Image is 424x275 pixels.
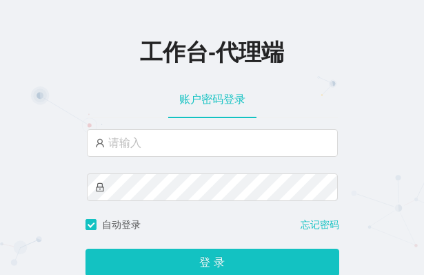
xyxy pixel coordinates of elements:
i: 图标： 锁 [95,182,105,192]
div: 账户密码登录 [168,80,256,119]
span: 自动登录 [97,219,146,230]
input: 请输入 [87,129,338,157]
a: 忘记密码 [301,218,339,232]
span: 工作台-代理端 [140,39,284,65]
i: 图标： 用户 [95,138,105,148]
